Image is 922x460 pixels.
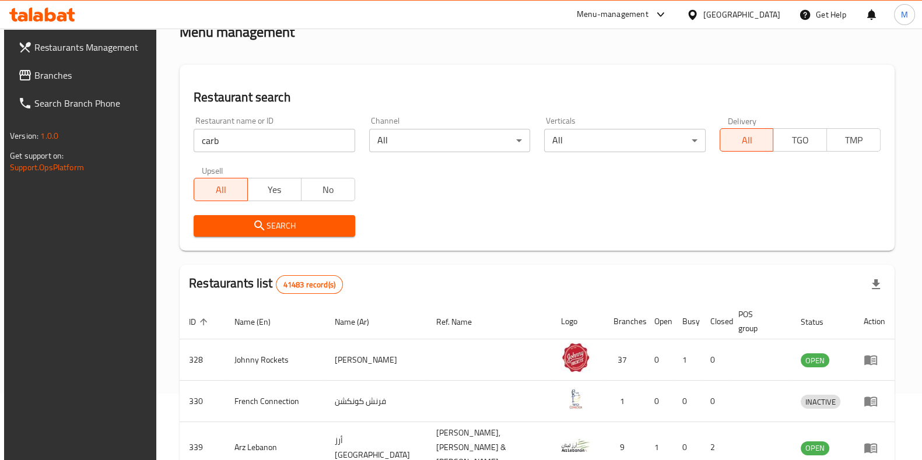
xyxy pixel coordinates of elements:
[194,129,355,152] input: Search for restaurant name or ID..
[703,8,780,21] div: [GEOGRAPHIC_DATA]
[194,89,881,106] h2: Restaurant search
[854,304,895,339] th: Action
[673,304,701,339] th: Busy
[335,315,384,329] span: Name (Ar)
[604,304,645,339] th: Branches
[801,441,829,455] span: OPEN
[773,128,827,152] button: TGO
[673,339,701,381] td: 1
[864,353,885,367] div: Menu
[701,339,729,381] td: 0
[34,68,149,82] span: Branches
[725,132,769,149] span: All
[826,128,881,152] button: TMP
[10,160,84,175] a: Support.OpsPlatform
[247,178,302,201] button: Yes
[189,275,343,294] h2: Restaurants list
[189,315,211,329] span: ID
[544,129,705,152] div: All
[180,339,225,381] td: 328
[9,33,158,61] a: Restaurants Management
[778,132,822,149] span: TGO
[199,181,243,198] span: All
[34,96,149,110] span: Search Branch Phone
[301,178,355,201] button: No
[436,315,487,329] span: Ref. Name
[801,354,829,367] span: OPEN
[253,181,297,198] span: Yes
[203,219,345,233] span: Search
[645,339,673,381] td: 0
[276,275,343,294] div: Total records count
[720,128,774,152] button: All
[604,381,645,422] td: 1
[801,315,839,329] span: Status
[10,128,38,143] span: Version:
[9,61,158,89] a: Branches
[180,381,225,422] td: 330
[34,40,149,54] span: Restaurants Management
[864,394,885,408] div: Menu
[9,89,158,117] a: Search Branch Phone
[738,307,777,335] span: POS group
[234,315,286,329] span: Name (En)
[832,132,876,149] span: TMP
[801,353,829,367] div: OPEN
[325,339,427,381] td: [PERSON_NAME]
[225,381,325,422] td: French Connection
[701,381,729,422] td: 0
[276,279,342,290] span: 41483 record(s)
[306,181,350,198] span: No
[864,441,885,455] div: Menu
[325,381,427,422] td: فرنش كونكشن
[40,128,58,143] span: 1.0.0
[194,215,355,237] button: Search
[552,304,604,339] th: Logo
[862,271,890,299] div: Export file
[577,8,648,22] div: Menu-management
[728,117,757,125] label: Delivery
[901,8,908,21] span: M
[561,343,590,372] img: Johnny Rockets
[604,339,645,381] td: 37
[561,431,590,460] img: Arz Lebanon
[10,148,64,163] span: Get support on:
[801,395,840,409] span: INACTIVE
[225,339,325,381] td: Johnny Rockets
[202,166,223,174] label: Upsell
[701,304,729,339] th: Closed
[194,178,248,201] button: All
[180,23,295,41] h2: Menu management
[645,381,673,422] td: 0
[645,304,673,339] th: Open
[561,384,590,413] img: French Connection
[673,381,701,422] td: 0
[369,129,530,152] div: All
